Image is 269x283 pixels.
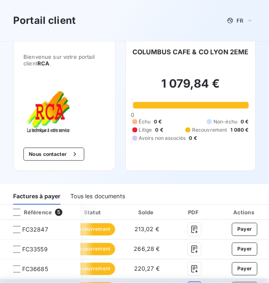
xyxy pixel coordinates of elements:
div: Solde [123,208,170,216]
span: 1 080 € [231,126,249,134]
span: 0 € [189,135,197,142]
div: Tous les documents [70,188,125,205]
h2: 1 079,84 € [132,76,249,99]
span: FC32847 [22,225,48,234]
span: Recouvrement [192,126,227,134]
span: 0 € [154,118,162,125]
span: FC36685 [22,265,48,273]
div: PDF [174,208,215,216]
span: Échu [139,118,151,125]
button: Payer [232,223,257,236]
span: Non-échu [213,118,237,125]
button: Payer [232,243,257,256]
span: Litige [139,126,152,134]
button: Nous contacter [23,148,84,161]
div: Référence [7,209,52,216]
img: Company logo [23,86,76,135]
span: Avoirs non associés [139,135,186,142]
h3: Portail client [13,13,76,28]
span: RCA [37,60,49,67]
span: 0 € [155,126,163,134]
span: FC33559 [22,245,48,253]
span: 220,27 € [134,265,160,272]
span: FR [237,17,243,24]
h6: COLUMBUS CAFE & CO LYON 2EME [132,47,249,57]
span: 266,28 € [134,246,160,253]
span: 0 [131,111,134,118]
div: Factures à payer [13,188,60,205]
span: Bienvenue sur votre portail client . [23,53,105,67]
span: 5 [55,209,63,216]
button: Payer [232,262,257,276]
span: 213,02 € [134,226,159,233]
span: 0 € [241,118,249,125]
